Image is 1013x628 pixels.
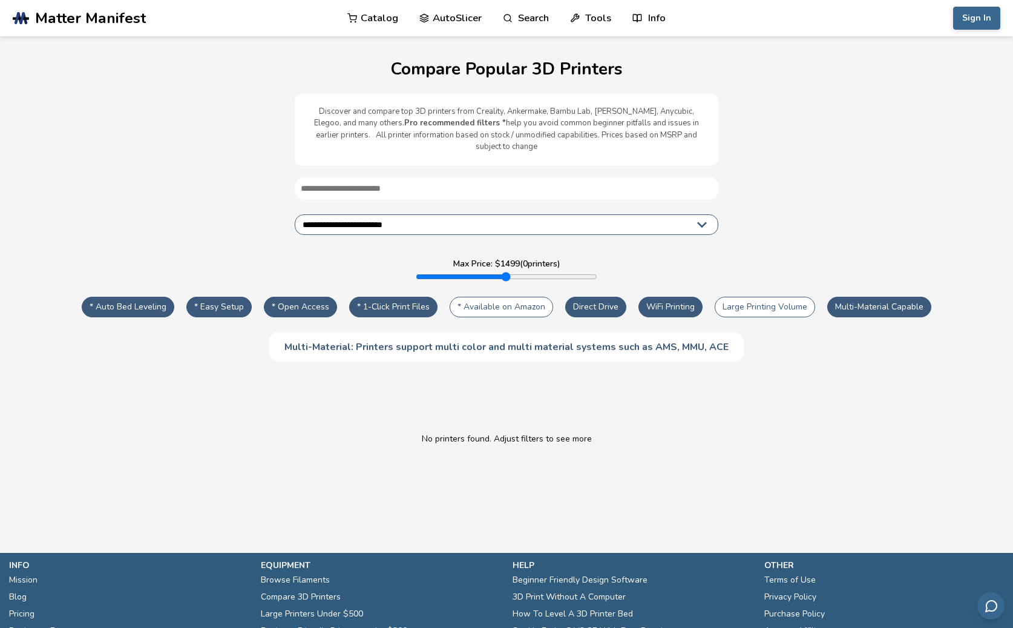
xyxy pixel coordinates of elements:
label: Max Price: $ 1499 ( 0 printers) [453,259,560,269]
button: * Easy Setup [186,297,252,317]
button: * 1-Click Print Files [349,297,438,317]
a: Terms of Use [764,572,816,589]
p: Discover and compare top 3D printers from Creality, Ankermake, Bambu Lab, [PERSON_NAME], Anycubic... [307,106,706,153]
a: Privacy Policy [764,589,816,606]
a: 3D Print Without A Computer [513,589,626,606]
button: Multi-Material Capable [827,297,931,317]
p: info [9,559,249,572]
button: * Open Access [264,297,337,317]
p: help [513,559,752,572]
div: Multi-Material: Printers support multi color and multi material systems such as AMS, MMU, ACE [269,332,744,362]
a: Large Printers Under $500 [261,606,363,623]
button: Large Printing Volume [715,297,815,317]
button: Sign In [953,7,1000,30]
span: Matter Manifest [35,10,146,27]
a: Mission [9,572,38,589]
a: How To Level A 3D Printer Bed [513,606,633,623]
button: * Auto Bed Leveling [82,297,174,317]
button: Direct Drive [565,297,626,317]
a: Beginner Friendly Design Software [513,572,647,589]
a: Blog [9,589,27,606]
a: Browse Filaments [261,572,330,589]
button: WiFi Printing [638,297,703,317]
button: Send feedback via email [977,592,1005,620]
h1: Compare Popular 3D Printers [12,60,1001,79]
p: other [764,559,1004,572]
p: equipment [261,559,500,572]
b: Pro recommended filters * [404,117,506,128]
a: Compare 3D Printers [261,589,341,606]
button: * Available on Amazon [450,297,553,317]
p: No printers found. Adjust filters to see more [422,434,592,444]
a: Purchase Policy [764,606,825,623]
a: Pricing [9,606,34,623]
